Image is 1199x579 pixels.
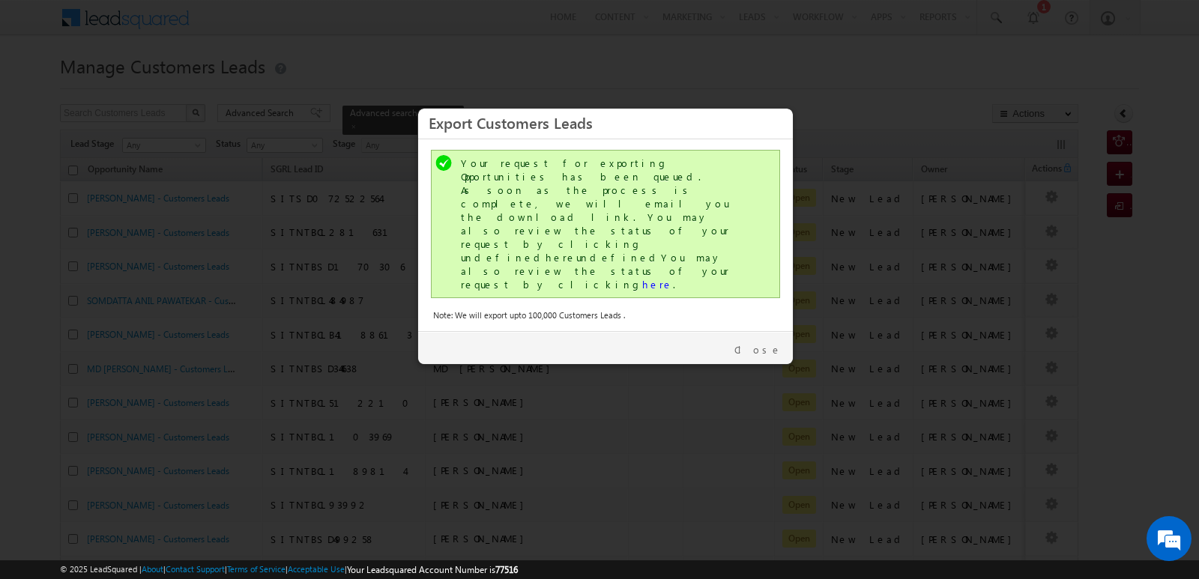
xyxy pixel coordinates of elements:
div: Your request for exporting Opportunities has been queued. As soon as the process is complete, we ... [461,157,753,291]
a: Contact Support [166,564,225,574]
a: About [142,564,163,574]
h3: Export Customers Leads [429,109,782,136]
a: Terms of Service [227,564,286,574]
span: Your Leadsquared Account Number is [347,564,518,575]
span: © 2025 LeadSquared | | | | | [60,563,518,577]
span: 77516 [495,564,518,575]
a: here [642,278,673,291]
div: Note: We will export upto 100,000 Customers Leads . [433,309,778,322]
a: Close [734,343,782,357]
a: Acceptable Use [288,564,345,574]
